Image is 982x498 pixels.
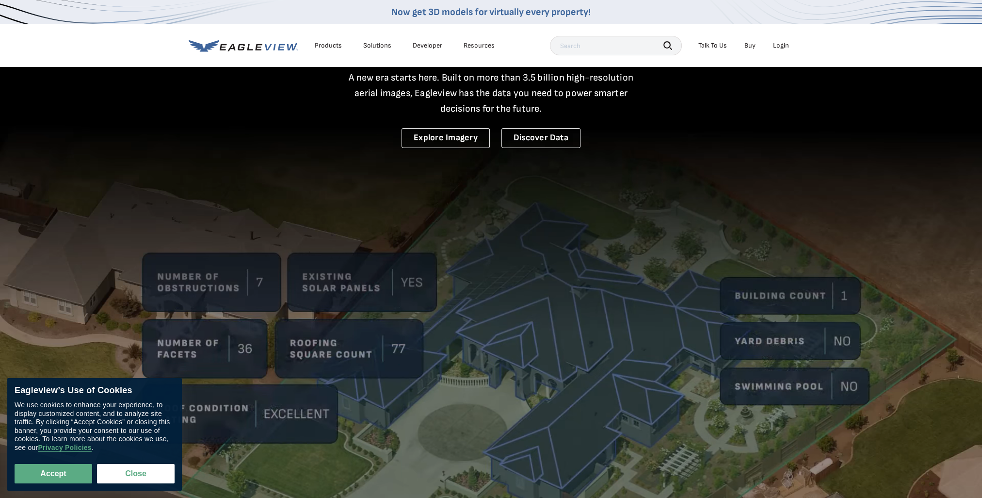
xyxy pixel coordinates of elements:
a: Explore Imagery [402,128,490,148]
div: Products [315,41,342,50]
a: Buy [744,41,756,50]
div: Eagleview’s Use of Cookies [15,385,175,396]
button: Close [97,464,175,483]
input: Search [550,36,682,55]
a: Now get 3D models for virtually every property! [391,6,591,18]
div: Resources [464,41,495,50]
div: Solutions [363,41,391,50]
a: Privacy Policies [38,444,91,452]
button: Accept [15,464,92,483]
div: Login [773,41,789,50]
a: Developer [413,41,442,50]
a: Discover Data [501,128,580,148]
div: We use cookies to enhance your experience, to display customized content, and to analyze site tra... [15,401,175,452]
p: A new era starts here. Built on more than 3.5 billion high-resolution aerial images, Eagleview ha... [343,70,640,116]
div: Talk To Us [698,41,727,50]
